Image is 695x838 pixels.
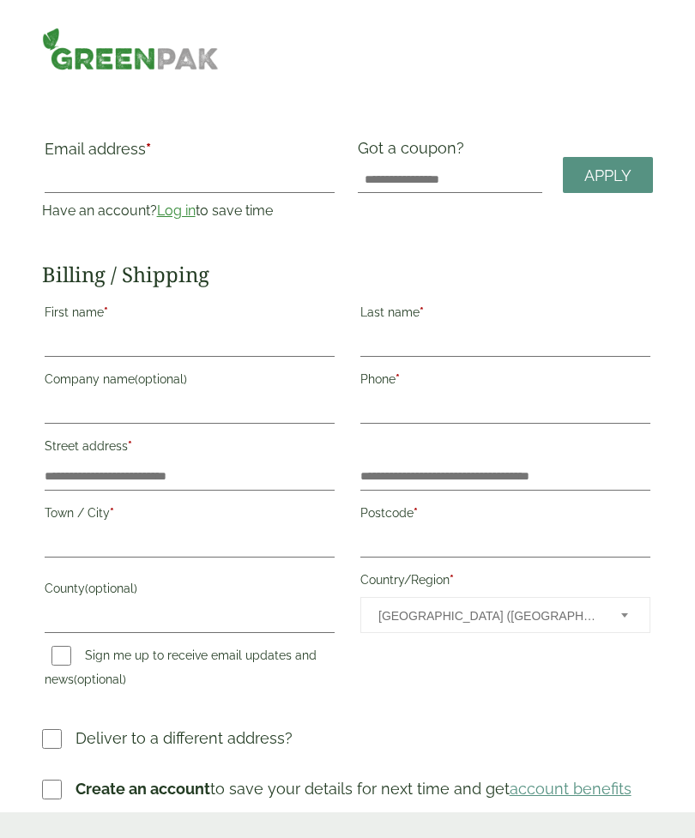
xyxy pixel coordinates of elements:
label: Phone [360,367,650,396]
a: Apply [563,157,653,194]
label: First name [45,300,335,329]
label: County [45,576,335,606]
abbr: required [420,305,424,319]
label: Last name [360,300,650,329]
span: Country/Region [360,597,650,633]
label: Postcode [360,501,650,530]
label: Country/Region [360,568,650,597]
p: Have an account? to save time [42,201,337,221]
abbr: required [110,506,114,520]
span: (optional) [85,582,137,595]
span: United Kingdom (UK) [378,598,598,634]
label: Sign me up to receive email updates and news [45,648,317,691]
span: (optional) [74,672,126,686]
strong: Create an account [76,780,210,798]
input: Sign me up to receive email updates and news(optional) [51,646,71,666]
abbr: required [396,372,400,386]
h2: Billing / Shipping [42,262,654,287]
a: Log in [157,202,196,219]
label: Town / City [45,501,335,530]
label: Company name [45,367,335,396]
abbr: required [128,439,132,453]
span: (optional) [135,372,187,386]
label: Email address [45,142,335,166]
span: Apply [584,166,632,185]
abbr: required [414,506,418,520]
abbr: required [104,305,108,319]
a: account benefits [510,780,632,798]
img: GreenPak Supplies [42,27,220,70]
p: to save your details for next time and get [76,777,632,800]
label: Street address [45,434,335,463]
abbr: required [450,573,454,587]
p: Deliver to a different address? [76,726,293,750]
abbr: required [146,140,151,158]
label: Got a coupon? [358,139,471,166]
